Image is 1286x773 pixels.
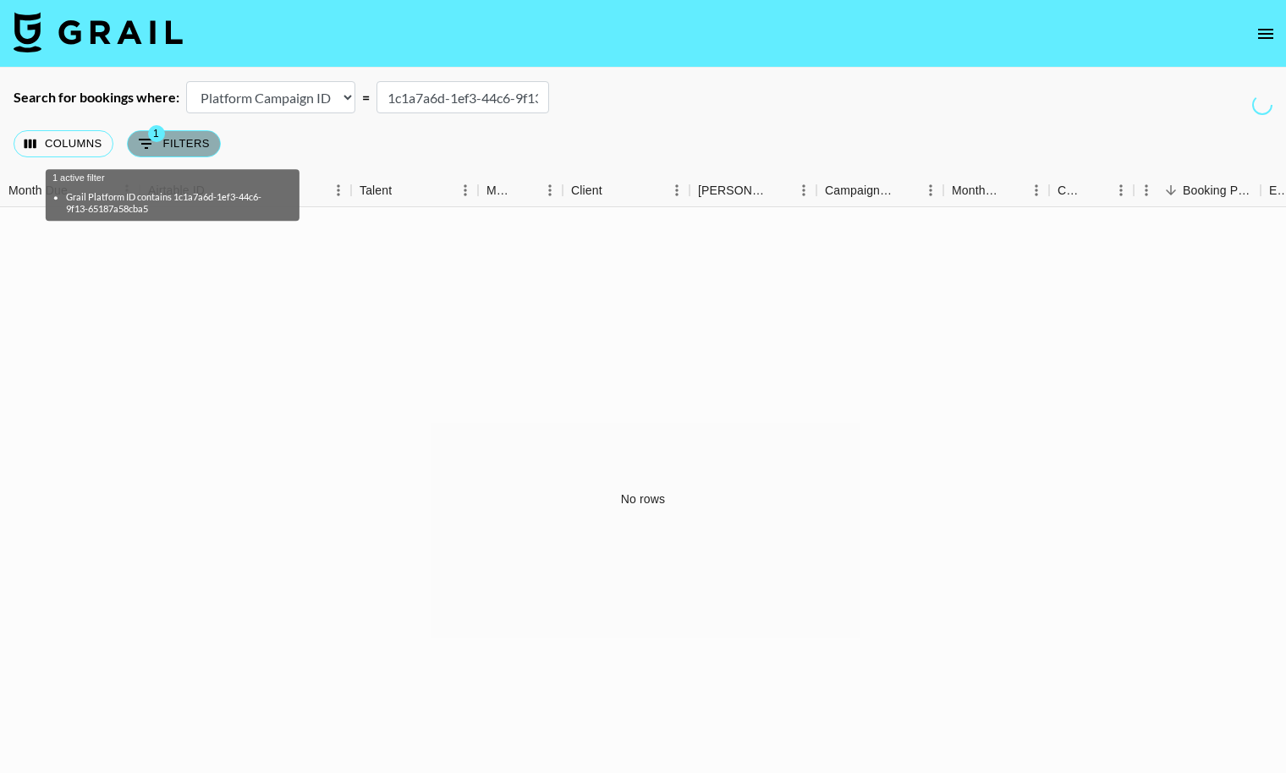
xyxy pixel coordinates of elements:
[1251,94,1273,116] span: Refreshing managers, clients, users, talent, campaigns...
[478,174,563,207] div: Manager
[825,174,894,207] div: Campaign (Type)
[563,174,690,207] div: Client
[140,174,351,207] div: Airtable ID
[8,174,68,207] div: Month Due
[14,89,179,106] div: Search for bookings where:
[1159,178,1183,202] button: Sort
[1249,17,1283,51] button: open drawer
[392,178,415,202] button: Sort
[362,89,370,106] div: =
[767,178,791,202] button: Sort
[486,174,514,207] div: Manager
[1058,174,1085,207] div: Currency
[52,173,293,214] div: 1 active filter
[1183,174,1252,207] div: Booking Price
[360,174,392,207] div: Talent
[1134,174,1261,207] div: Booking Price
[1024,178,1049,203] button: Menu
[894,178,918,202] button: Sort
[326,178,351,203] button: Menu
[943,174,1049,207] div: Month Due
[952,174,1000,207] div: Month Due
[918,178,943,203] button: Menu
[127,130,221,157] button: Show filters
[1134,178,1159,203] button: Menu
[791,178,816,203] button: Menu
[571,174,602,207] div: Client
[453,178,478,203] button: Menu
[816,174,943,207] div: Campaign (Type)
[602,178,626,202] button: Sort
[690,174,816,207] div: Booker
[1108,178,1134,203] button: Menu
[1049,174,1134,207] div: Currency
[14,12,183,52] img: Grail Talent
[664,178,690,203] button: Menu
[1085,178,1108,202] button: Sort
[537,178,563,203] button: Menu
[514,178,537,202] button: Sort
[14,130,113,157] button: Select columns
[351,174,478,207] div: Talent
[1000,178,1024,202] button: Sort
[66,191,279,215] li: Grail Platform ID contains 1c1a7a6d-1ef3-44c6-9f13-65187a58cba5
[698,174,767,207] div: [PERSON_NAME]
[148,125,165,142] span: 1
